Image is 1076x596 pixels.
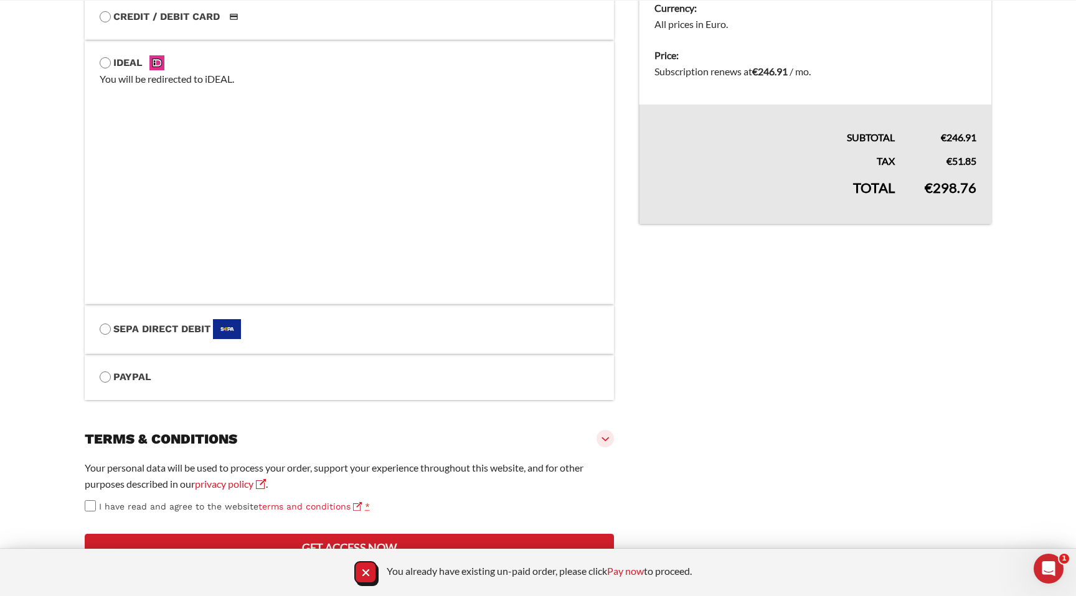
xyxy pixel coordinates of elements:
[941,131,976,143] bdi: 246.91
[100,319,599,339] label: SEPA Direct Debit
[925,179,933,196] span: €
[639,169,910,224] th: Total
[85,431,237,448] h3: Terms & conditions
[258,501,362,511] a: terms and conditions
[790,65,809,77] span: / mo
[100,369,599,385] label: PayPal
[941,131,946,143] span: €
[85,534,614,561] button: Get access now
[925,179,976,196] bdi: 298.76
[100,324,111,335] input: SEPA Direct DebitSEPA
[85,500,96,511] input: I have read and agree to the websiteterms and conditions *
[100,9,599,25] label: Credit / Debit Card
[145,55,168,70] img: iDEAL
[85,460,614,492] p: Your personal data will be used to process your order, support your experience throughout this we...
[946,155,976,167] bdi: 51.85
[1034,554,1064,584] iframe: Intercom live chat
[97,95,597,284] iframe: Secure payment input frame
[365,501,370,511] abbr: required
[100,371,111,383] input: PayPal
[639,105,910,146] th: Subtotal
[213,319,241,339] img: SEPA
[100,57,111,68] input: iDEALiDEAL
[752,65,788,77] bdi: 246.91
[639,146,910,169] th: Tax
[99,501,362,511] span: I have read and agree to the website
[354,561,377,584] vaadin-button: Close Notification
[654,47,976,63] dt: Price:
[1059,554,1069,564] span: 1
[946,155,952,167] span: €
[222,9,245,24] img: Credit / Debit Card
[654,16,976,32] dd: All prices in Euro.
[387,564,692,578] p: You already have existing un-paid order, please click to proceed.
[195,478,266,490] a: privacy policy
[607,565,644,577] a: Pay now
[654,65,811,77] span: Subscription renews at .
[100,11,111,22] input: Credit / Debit CardCredit / Debit Card
[752,65,758,77] span: €
[100,71,599,87] p: You will be redirected to iDEAL.
[100,55,599,71] label: iDEAL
